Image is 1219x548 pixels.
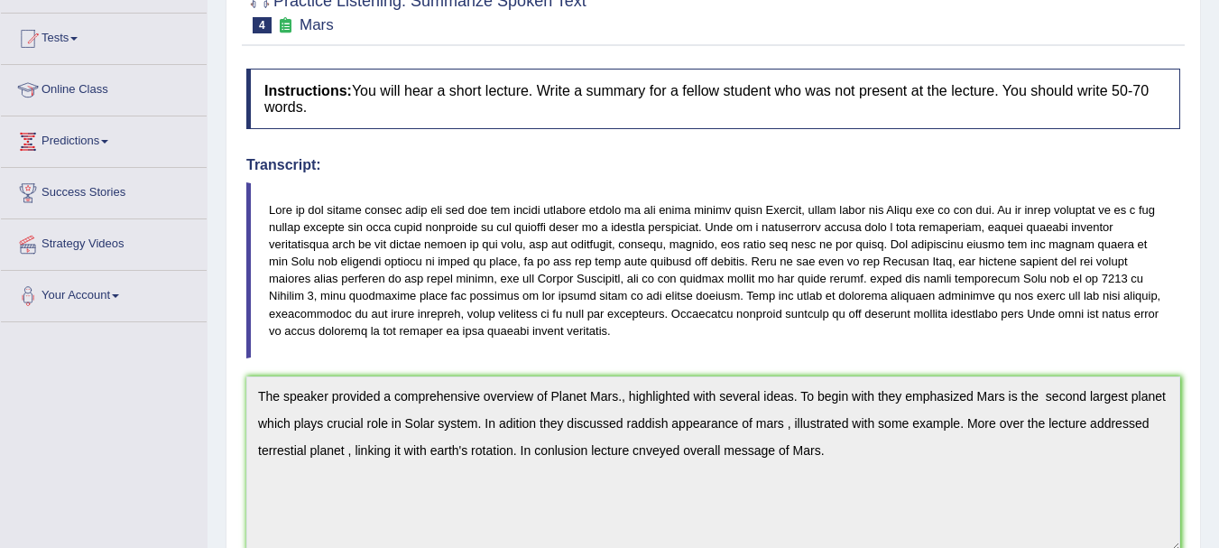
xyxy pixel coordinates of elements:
small: Exam occurring question [276,17,295,34]
blockquote: Lore ip dol sitame consec adip eli sed doe tem incidi utlabore etdolo ma ali enima minimv quisn E... [246,182,1180,358]
b: Instructions: [264,83,352,98]
h4: Transcript: [246,157,1180,173]
a: Success Stories [1,168,207,213]
a: Strategy Videos [1,219,207,265]
small: Mars [300,16,334,33]
span: 4 [253,17,272,33]
h4: You will hear a short lecture. Write a summary for a fellow student who was not present at the le... [246,69,1180,129]
a: Online Class [1,65,207,110]
a: Your Account [1,271,207,316]
a: Predictions [1,116,207,162]
a: Tests [1,14,207,59]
